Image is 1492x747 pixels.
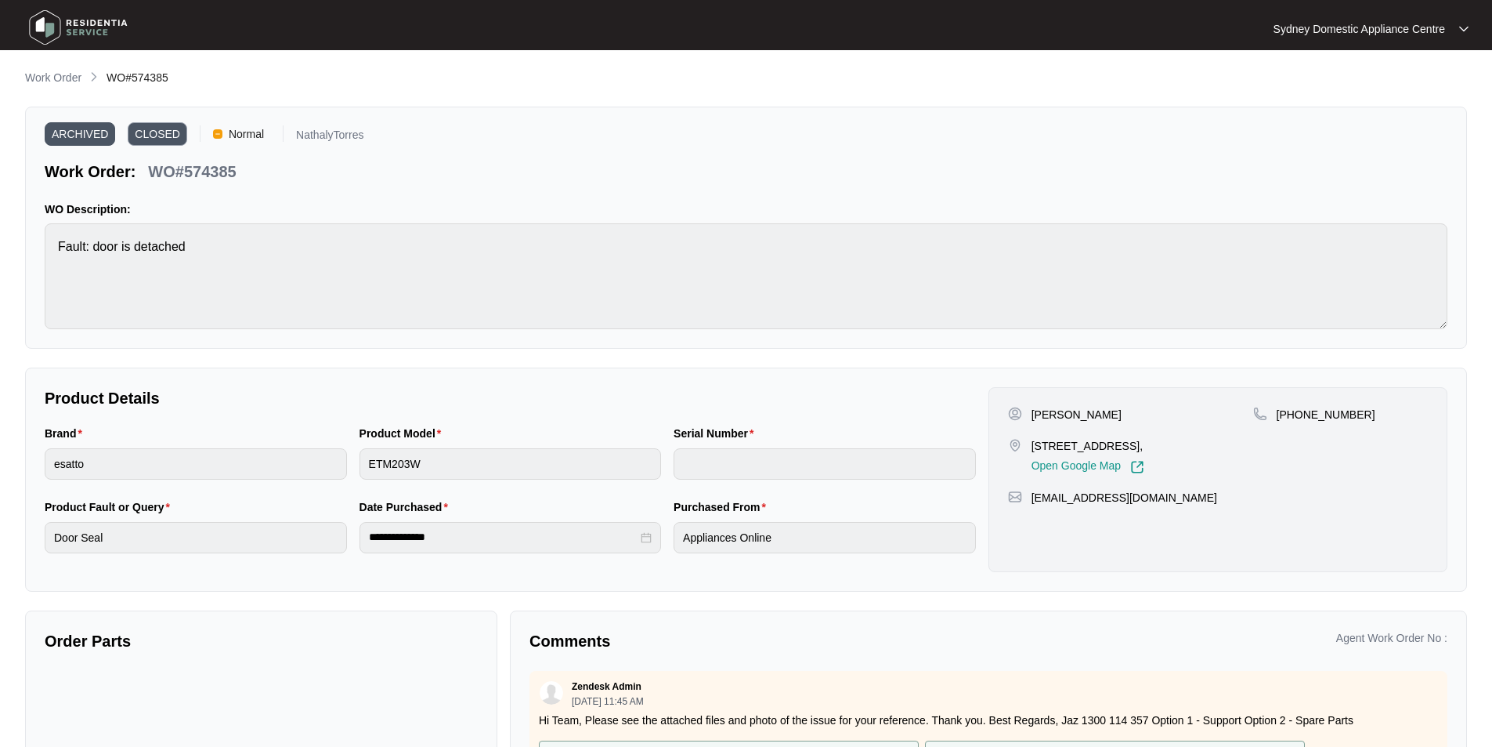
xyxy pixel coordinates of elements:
label: Product Fault or Query [45,499,176,515]
img: Link-External [1130,460,1144,474]
img: map-pin [1253,407,1267,421]
p: Comments [529,630,977,652]
img: chevron-right [88,71,100,83]
a: Open Google Map [1031,460,1144,474]
img: dropdown arrow [1459,25,1469,33]
input: Date Purchased [369,529,638,546]
img: map-pin [1008,438,1022,452]
span: Normal [222,122,270,146]
textarea: Fault: door is detached [45,223,1447,329]
label: Date Purchased [359,499,454,515]
p: Product Details [45,387,976,409]
input: Purchased From [674,522,976,553]
label: Serial Number [674,426,760,441]
p: WO#574385 [148,161,236,183]
p: Work Order [25,70,81,85]
p: [STREET_ADDRESS], [1031,438,1144,454]
input: Brand [45,448,347,480]
p: Hi Team, Please see the attached files and photo of the issue for your reference. Thank you. Best... [539,713,1438,728]
a: Work Order [22,70,85,87]
input: Product Fault or Query [45,522,347,553]
span: ARCHIVED [45,122,115,146]
img: user-pin [1008,407,1022,421]
p: NathalyTorres [296,129,363,146]
input: Product Model [359,448,662,480]
p: Work Order: [45,161,135,183]
p: [PERSON_NAME] [1031,407,1122,422]
p: [EMAIL_ADDRESS][DOMAIN_NAME] [1031,490,1217,506]
p: [PHONE_NUMBER] [1277,407,1375,422]
p: [DATE] 11:45 AM [572,697,644,706]
p: Zendesk Admin [572,680,641,693]
img: map-pin [1008,490,1022,504]
span: CLOSED [128,122,187,146]
p: Order Parts [45,630,478,652]
img: residentia service logo [23,4,133,51]
p: Sydney Domestic Appliance Centre [1273,21,1445,37]
p: Agent Work Order No : [1336,630,1447,646]
label: Product Model [359,426,448,441]
label: Purchased From [674,499,772,515]
span: WO#574385 [107,71,168,84]
p: WO Description: [45,201,1447,217]
label: Brand [45,426,89,441]
img: Vercel Logo [213,129,222,139]
input: Serial Number [674,448,976,480]
img: user.svg [540,681,563,705]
